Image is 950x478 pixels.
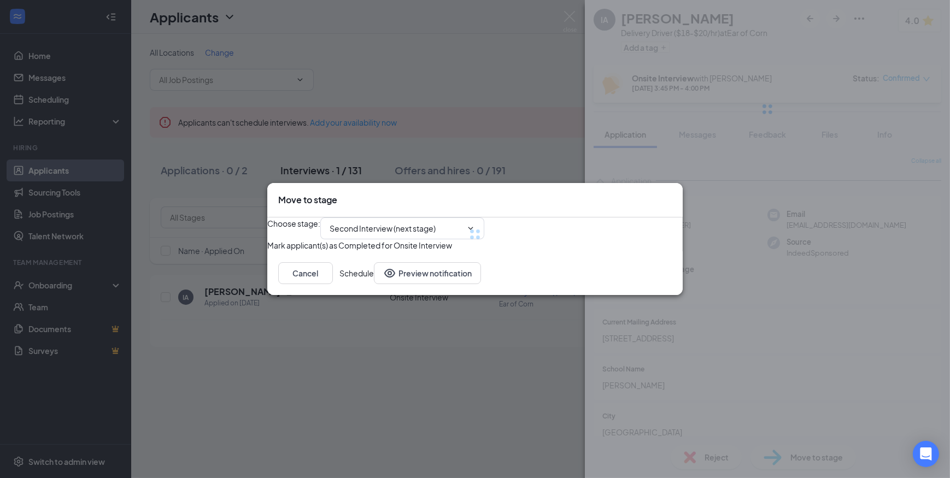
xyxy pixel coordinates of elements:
div: Open Intercom Messenger [913,441,939,467]
h3: Move to stage [278,194,337,206]
svg: Eye [383,267,396,280]
button: Schedule [339,262,374,284]
button: Preview notificationEye [374,262,481,284]
button: Cancel [278,262,333,284]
